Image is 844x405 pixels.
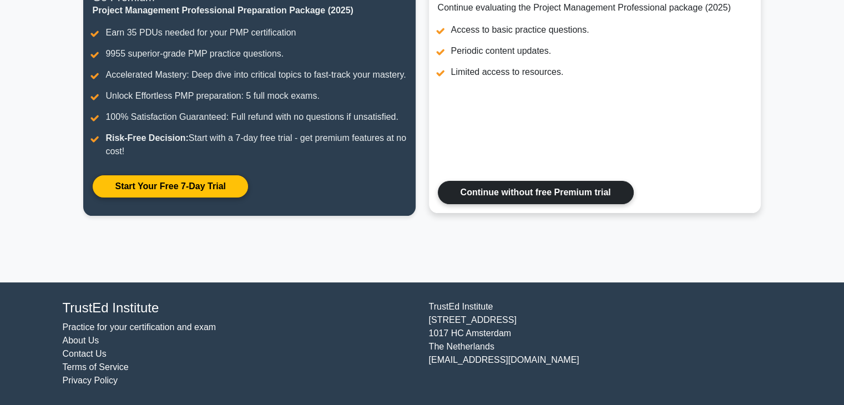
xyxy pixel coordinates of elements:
a: Start Your Free 7-Day Trial [92,175,248,198]
a: Practice for your certification and exam [63,322,216,332]
a: Terms of Service [63,362,129,372]
a: Contact Us [63,349,107,358]
a: Continue without free Premium trial [438,181,634,204]
h4: TrustEd Institute [63,300,416,316]
div: TrustEd Institute [STREET_ADDRESS] 1017 HC Amsterdam The Netherlands [EMAIL_ADDRESS][DOMAIN_NAME] [422,300,789,387]
a: Privacy Policy [63,376,118,385]
a: About Us [63,336,99,345]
